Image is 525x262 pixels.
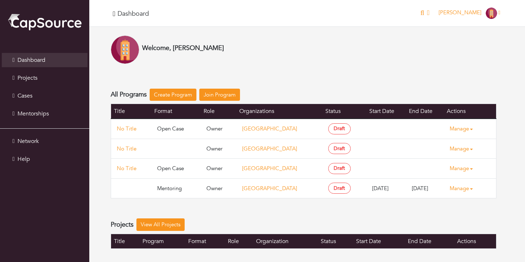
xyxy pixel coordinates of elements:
[185,234,225,248] th: Format
[201,159,236,179] td: Owner
[17,74,37,82] span: Projects
[328,163,351,174] span: Draft
[136,218,185,231] a: View All Projects
[151,159,201,179] td: Open Case
[111,35,139,64] img: Company-Icon-7f8a26afd1715722aa5ae9dc11300c11ceeb4d32eda0db0d61c21d11b95ecac6.png
[201,104,236,119] th: Role
[242,125,297,132] a: [GEOGRAPHIC_DATA]
[450,182,478,196] a: Manage
[225,234,253,248] th: Role
[17,56,45,64] span: Dashboard
[142,44,224,52] h4: Welcome, [PERSON_NAME]
[150,89,196,101] a: Create Program
[2,152,87,166] a: Help
[17,92,32,100] span: Cases
[117,145,146,153] a: No Title
[117,10,149,18] h4: Dashboard
[242,165,297,172] a: [GEOGRAPHIC_DATA]
[486,8,497,19] img: Company-Icon-7f8a26afd1715722aa5ae9dc11300c11ceeb4d32eda0db0d61c21d11b95ecac6.png
[2,53,87,67] a: Dashboard
[444,104,496,119] th: Actions
[328,183,351,194] span: Draft
[353,234,405,248] th: Start Date
[2,134,87,148] a: Network
[2,107,87,121] a: Mentorships
[253,234,317,248] th: Organization
[242,185,297,192] a: [GEOGRAPHIC_DATA]
[140,234,185,248] th: Program
[151,178,201,198] td: Mentoring
[454,234,496,248] th: Actions
[111,234,140,248] th: Title
[439,9,481,16] span: [PERSON_NAME]
[199,89,240,101] a: Join Program
[328,123,351,134] span: Draft
[405,234,454,248] th: End Date
[450,142,478,156] a: Manage
[406,178,444,198] td: [DATE]
[117,125,146,133] a: No Title
[2,89,87,103] a: Cases
[201,139,236,159] td: Owner
[111,91,147,99] h4: All Programs
[111,104,151,119] th: Title
[328,143,351,154] span: Draft
[7,13,82,31] img: cap_logo.png
[117,164,146,173] a: No Title
[17,137,39,145] span: Network
[435,9,504,16] a: [PERSON_NAME]
[450,122,478,136] a: Manage
[366,104,406,119] th: Start Date
[2,71,87,85] a: Projects
[242,145,297,152] a: [GEOGRAPHIC_DATA]
[17,110,49,118] span: Mentorships
[111,221,134,229] h4: Projects
[236,104,322,119] th: Organizations
[201,178,236,198] td: Owner
[450,162,478,176] a: Manage
[151,119,201,139] td: Open Case
[322,104,366,119] th: Status
[366,178,406,198] td: [DATE]
[151,104,201,119] th: Format
[406,104,444,119] th: End Date
[318,234,353,248] th: Status
[201,119,236,139] td: Owner
[17,155,30,163] span: Help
